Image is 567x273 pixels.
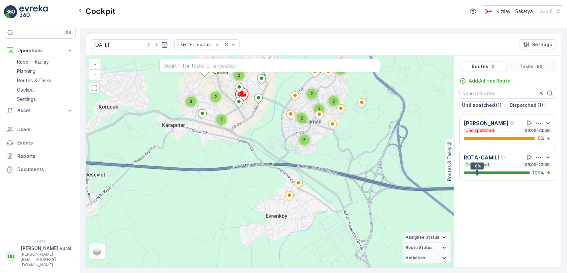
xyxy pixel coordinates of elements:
div: HH [6,251,16,262]
input: Search for tasks or a location [159,59,380,72]
a: Zoom In [90,60,100,70]
summary: Assignee Status [403,232,450,243]
button: HH[PERSON_NAME].vural[PERSON_NAME][EMAIL_ADDRESS][DOMAIN_NAME] [4,245,76,268]
p: Routes [472,63,488,70]
a: Cockpit [14,85,76,95]
p: [PERSON_NAME] [464,119,509,127]
div: 3 [334,63,347,76]
a: Events [4,136,76,149]
input: dd/mm/yyyy [91,39,170,50]
span: Assignee Status [406,235,439,240]
img: logo_light-DOdMpM7g.png [19,5,48,19]
p: Dispatched [465,162,490,167]
p: 0 % [537,135,544,142]
a: Users [4,123,76,136]
div: 3 [184,95,198,108]
span: Route Status [406,245,432,250]
p: [PERSON_NAME][EMAIL_ADDRESS][DOMAIN_NAME] [21,252,71,268]
div: Remove Kıyafet Toplama [213,42,221,47]
p: 100 % [532,169,544,176]
p: 06:00-23:59 [524,128,550,133]
img: k%C4%B1z%C4%B1lay_DTAvauz.png [482,8,494,15]
span: 2 [300,116,303,121]
p: Undispatched (1) [462,102,502,109]
input: Search Routes [459,88,556,99]
p: 06:00-23:59 [524,162,550,167]
div: Help Tooltip Icon [500,155,506,160]
div: 3 [298,133,311,146]
span: 3 [190,99,192,104]
p: Kızılay - Sakarya [497,8,533,15]
button: Dispatched (1) [507,101,546,109]
summary: Route Status [403,243,450,253]
button: Undispatched (1) [459,101,504,109]
p: Settings [532,41,552,48]
p: Cockpit [85,6,116,17]
span: 2 [214,94,217,99]
span: − [93,72,97,77]
p: ⌘B [64,30,71,35]
p: Cockpit [17,87,34,93]
p: 50 [536,64,543,69]
span: 3 [318,107,320,112]
p: Asset [17,107,62,114]
p: Add Ad Hoc Route [469,78,510,84]
a: Layers [90,244,104,259]
p: Routes & Tasks [17,77,51,84]
div: 18% [470,162,484,170]
div: 2 [209,90,222,104]
p: [PERSON_NAME].vural [21,245,71,252]
span: + [93,62,96,67]
button: Settings [519,39,556,50]
a: Documents [4,163,76,176]
summary: Activities [403,253,450,263]
p: Reports [17,153,73,159]
a: Settings [14,95,76,104]
div: 2 [232,69,245,82]
div: Help Tooltip Icon [510,121,515,126]
div: 2 [305,87,318,101]
span: Activities [406,255,425,261]
span: 2 [310,91,313,96]
button: Kızılay - Sakarya(+03:00) [482,5,562,17]
p: Dispatched (1) [510,102,543,109]
a: Rapor - Kızılay [14,57,76,67]
p: ( +03:00 ) [535,9,552,14]
a: Planning [14,67,76,76]
span: 2 [237,73,240,78]
a: Open this area in Google Maps (opens a new window) [87,259,109,267]
a: Reports [4,149,76,163]
div: Kıyafet Toplama [178,41,213,48]
a: Add Ad Hoc Route [459,78,510,84]
p: ROTA-CAMİLİ [464,153,499,161]
p: Routes & Tasks [446,147,453,181]
p: Undispatched [465,128,495,133]
img: Google [87,259,109,267]
span: 2 [332,99,334,104]
p: Events [17,139,73,146]
span: v 1.47.3 [4,240,76,244]
div: 2 [216,61,229,75]
p: Rapor - Kızılay [17,59,49,65]
div: 2 [295,112,308,125]
p: Planning [17,68,36,75]
div: 2 [327,95,340,108]
p: Documents [17,166,73,173]
a: Routes & Tasks [14,76,76,85]
span: 3 [303,137,306,142]
p: Operations [17,47,62,54]
p: Settings [17,96,36,103]
p: Users [17,126,73,133]
p: 2 [491,64,495,69]
a: Zoom Out [90,70,100,80]
button: Asset [4,104,76,117]
img: logo [4,5,17,19]
div: 2 [215,113,228,127]
div: 3 [312,103,326,116]
span: 2 [220,117,222,122]
p: Tasks [520,63,533,70]
button: Operations [4,44,76,57]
